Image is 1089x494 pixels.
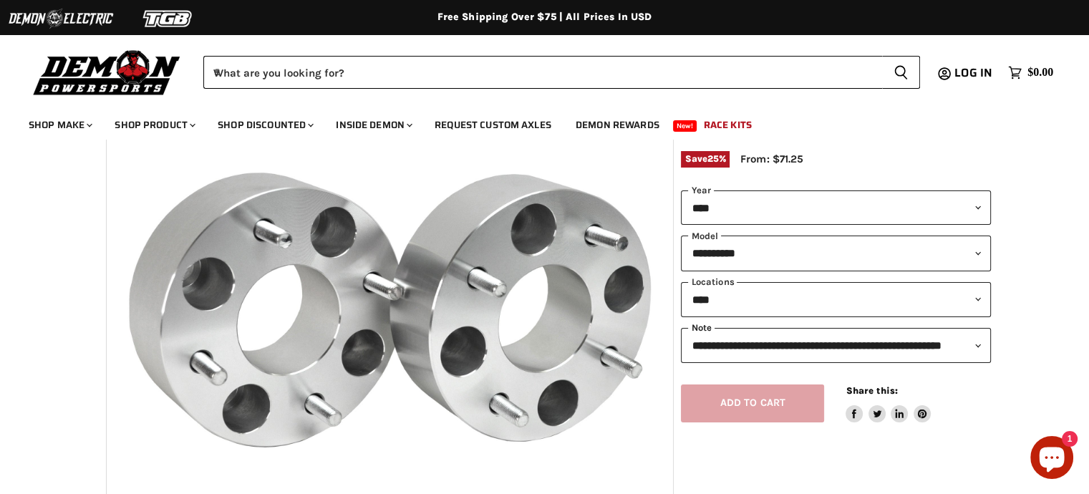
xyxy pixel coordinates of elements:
[18,105,1050,140] ul: Main menu
[1026,436,1078,483] inbox-online-store-chat: Shopify online store chat
[325,110,421,140] a: Inside Demon
[681,328,990,363] select: keys
[673,120,697,132] span: New!
[693,110,763,140] a: Race Kits
[954,64,992,82] span: Log in
[207,110,322,140] a: Shop Discounted
[1027,66,1053,79] span: $0.00
[203,56,882,89] input: When autocomplete results are available use up and down arrows to review and enter to select
[740,152,803,165] span: From: $71.25
[104,110,204,140] a: Shop Product
[681,190,990,226] select: year
[115,5,222,32] img: TGB Logo 2
[681,236,990,271] select: modal-name
[707,153,719,164] span: 25
[882,56,920,89] button: Search
[7,5,115,32] img: Demon Electric Logo 2
[424,110,562,140] a: Request Custom Axles
[203,56,920,89] form: Product
[948,67,1001,79] a: Log in
[846,384,931,422] aside: Share this:
[846,385,897,396] span: Share this:
[18,110,101,140] a: Shop Make
[1001,62,1060,83] a: $0.00
[681,282,990,317] select: keys
[29,47,185,97] img: Demon Powersports
[565,110,670,140] a: Demon Rewards
[681,151,730,167] span: Save %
